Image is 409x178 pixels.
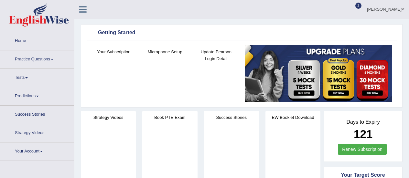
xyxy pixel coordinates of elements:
[355,3,362,9] span: 2
[0,142,74,159] a: Your Account
[0,106,74,122] a: Success Stories
[142,114,197,121] h4: Book PTE Exam
[81,114,136,121] h4: Strategy Videos
[331,119,395,125] h4: Days to Expiry
[0,32,74,48] a: Home
[0,87,74,103] a: Predictions
[0,69,74,85] a: Tests
[88,28,395,38] div: Getting Started
[194,48,238,62] h4: Update Pearson Login Detail
[354,128,372,140] b: 121
[143,48,187,55] h4: Microphone Setup
[91,48,136,55] h4: Your Subscription
[265,114,320,121] h4: EW Booklet Download
[245,45,392,102] img: small5.jpg
[0,50,74,67] a: Practice Questions
[338,144,387,155] a: Renew Subscription
[204,114,259,121] h4: Success Stories
[0,124,74,140] a: Strategy Videos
